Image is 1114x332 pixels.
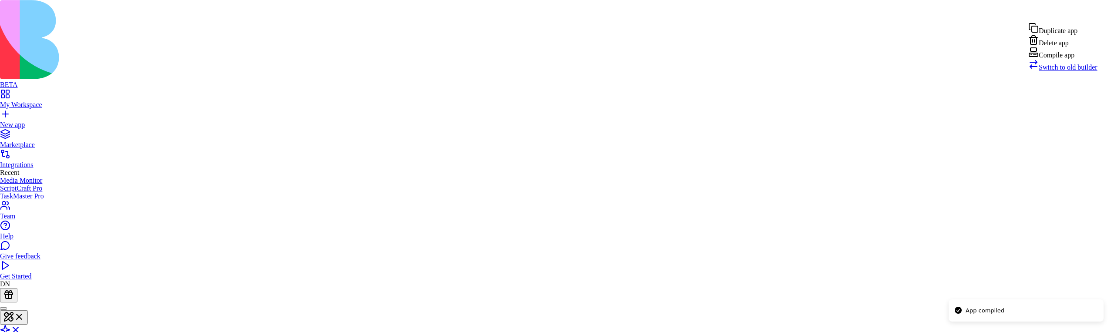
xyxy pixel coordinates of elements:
[1039,39,1069,47] span: Delete app
[1028,47,1097,59] div: Compile app
[1039,64,1097,71] span: Switch to old builder
[1039,27,1077,34] span: Duplicate app
[28,54,103,103] h1: Position Management
[1028,23,1097,71] div: Admin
